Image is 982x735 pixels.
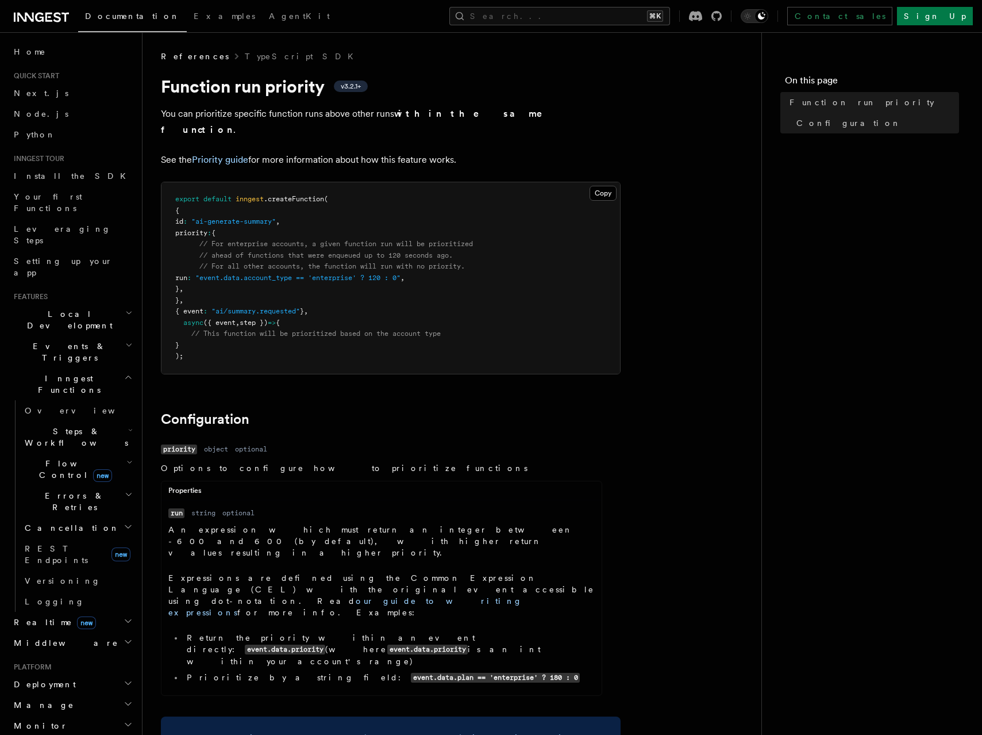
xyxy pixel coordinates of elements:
[175,285,179,293] span: }
[14,192,82,213] span: Your first Functions
[20,485,135,518] button: Errors & Retries
[111,548,130,561] span: new
[187,3,262,31] a: Examples
[20,458,126,481] span: Flow Control
[9,186,135,219] a: Your first Functions
[245,645,325,654] code: event.data.priority
[191,217,276,225] span: "ai-generate-summary"
[9,663,52,672] span: Platform
[240,319,268,327] span: step })
[9,617,96,628] span: Realtime
[9,400,135,612] div: Inngest Functions
[179,296,183,304] span: ,
[161,411,249,427] a: Configuration
[9,373,124,396] span: Inngest Functions
[9,612,135,633] button: Realtimenew
[20,400,135,421] a: Overview
[9,674,135,695] button: Deployment
[387,645,468,654] code: event.data.priority
[192,154,248,165] a: Priority guide
[785,74,959,92] h4: On this page
[203,319,236,327] span: ({ event
[14,257,113,277] span: Setting up your app
[787,7,892,25] a: Contact sales
[9,340,125,363] span: Events & Triggers
[199,240,473,248] span: // For enterprise accounts, a given function run will be prioritized
[175,274,187,282] span: run
[647,10,663,22] kbd: ⌘K
[20,571,135,591] a: Versioning
[9,336,135,368] button: Events & Triggers
[449,7,670,25] button: Search...⌘K
[25,597,84,606] span: Logging
[191,330,441,338] span: // This function will be prioritized based on the account type
[175,341,179,349] span: }
[9,83,135,104] a: Next.js
[9,695,135,715] button: Manage
[14,224,111,245] span: Leveraging Steps
[590,186,617,201] button: Copy
[161,445,197,454] code: priority
[9,41,135,62] a: Home
[20,426,128,449] span: Steps & Workflows
[20,453,135,485] button: Flow Controlnew
[9,292,48,301] span: Features
[199,262,465,270] span: // For all other accounts, the function will run with no priority.
[14,171,133,181] span: Install the SDK
[9,679,76,690] span: Deployment
[168,596,522,617] a: our guide to writing expressions
[161,152,621,168] p: See the for more information about how this feature works.
[262,3,337,31] a: AgentKit
[183,632,595,667] li: Return the priority within an event directly: (where is an int within your account's range)
[194,12,255,21] span: Examples
[168,572,595,618] p: Expressions are defined using the Common Expression Language (CEL) with the original event access...
[14,46,46,58] span: Home
[168,524,595,558] p: An expression which must return an integer between -600 and 600 (by default), with higher return ...
[161,76,621,97] h1: Function run priority
[175,307,203,315] span: { event
[268,319,276,327] span: =>
[175,296,179,304] span: }
[20,538,135,571] a: REST Endpointsnew
[175,195,199,203] span: export
[203,195,232,203] span: default
[9,166,135,186] a: Install the SDK
[191,508,215,518] dd: string
[25,576,101,585] span: Versioning
[235,445,267,454] dd: optional
[9,219,135,251] a: Leveraging Steps
[168,508,184,518] code: run
[93,469,112,482] span: new
[78,3,187,32] a: Documentation
[175,206,179,215] span: {
[236,319,240,327] span: ,
[195,274,400,282] span: "event.data.account_type == 'enterprise' ? 120 : 0"
[85,12,180,21] span: Documentation
[9,308,125,331] span: Local Development
[211,229,215,237] span: {
[236,195,264,203] span: inngest
[161,486,602,500] div: Properties
[792,113,959,133] a: Configuration
[25,406,143,415] span: Overview
[300,307,304,315] span: }
[199,251,453,259] span: // ahead of functions that were enqueued up to 120 seconds ago.
[269,12,330,21] span: AgentKit
[207,229,211,237] span: :
[20,421,135,453] button: Steps & Workflows
[897,7,973,25] a: Sign Up
[20,591,135,612] a: Logging
[9,368,135,400] button: Inngest Functions
[20,490,125,513] span: Errors & Retries
[14,109,68,118] span: Node.js
[9,304,135,336] button: Local Development
[161,106,621,138] p: You can prioritize specific function runs above other runs .
[161,51,229,62] span: References
[9,124,135,145] a: Python
[204,445,228,454] dd: object
[9,637,118,649] span: Middleware
[211,307,300,315] span: "ai/summary.requested"
[183,319,203,327] span: async
[14,130,56,139] span: Python
[183,672,595,684] li: Prioritize by a string field:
